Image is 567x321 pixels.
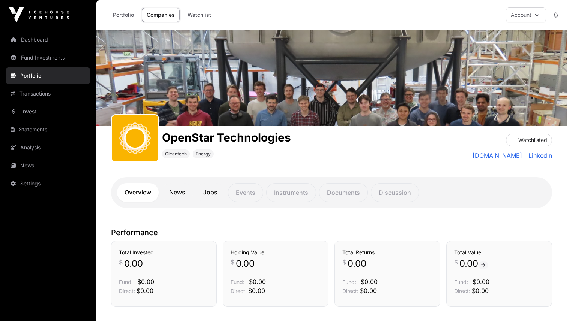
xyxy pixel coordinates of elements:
span: $0.00 [249,278,266,285]
a: Statements [6,121,90,138]
span: Fund: [119,279,133,285]
h3: Holding Value [231,249,321,256]
p: Performance [111,227,552,238]
p: Instruments [266,183,316,202]
a: Overview [117,183,159,202]
button: Account [506,7,546,22]
a: News [162,183,193,202]
h3: Total Invested [119,249,209,256]
span: Fund: [454,279,468,285]
a: Invest [6,103,90,120]
img: OpenStar Technologies [96,30,567,126]
span: $0.00 [472,287,489,294]
a: Settings [6,175,90,192]
span: $ [342,258,346,267]
a: LinkedIn [525,151,552,160]
p: Discussion [371,183,419,202]
span: 0.00 [236,258,255,270]
img: Icehouse Ventures Logo [9,7,69,22]
span: $ [231,258,234,267]
span: $0.00 [472,278,489,285]
span: Cleantech [165,151,187,157]
span: Direct: [119,288,135,294]
span: $ [119,258,123,267]
a: [DOMAIN_NAME] [472,151,522,160]
span: $0.00 [137,278,154,285]
a: Companies [142,8,180,22]
a: Watchlist [183,8,216,22]
span: Direct: [231,288,247,294]
span: Direct: [454,288,470,294]
span: 0.00 [459,258,488,270]
span: $0.00 [360,287,377,294]
span: $ [454,258,458,267]
span: Fund: [231,279,244,285]
span: Energy [196,151,211,157]
img: OpenStar.svg [115,118,155,158]
a: Analysis [6,139,90,156]
a: Portfolio [108,8,139,22]
a: Dashboard [6,31,90,48]
span: Fund: [342,279,356,285]
h3: Total Value [454,249,544,256]
p: Events [228,183,263,202]
a: Transactions [6,85,90,102]
span: $0.00 [248,287,265,294]
a: Portfolio [6,67,90,84]
span: $0.00 [361,278,378,285]
span: 0.00 [348,258,366,270]
h3: Total Returns [342,249,432,256]
p: Documents [319,183,368,202]
button: Watchlisted [506,134,552,146]
span: 0.00 [124,258,143,270]
iframe: Chat Widget [529,285,567,321]
a: Fund Investments [6,49,90,66]
a: Jobs [196,183,225,202]
span: $0.00 [136,287,153,294]
a: News [6,157,90,174]
span: Direct: [342,288,358,294]
nav: Tabs [117,183,546,202]
h1: OpenStar Technologies [162,131,291,144]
